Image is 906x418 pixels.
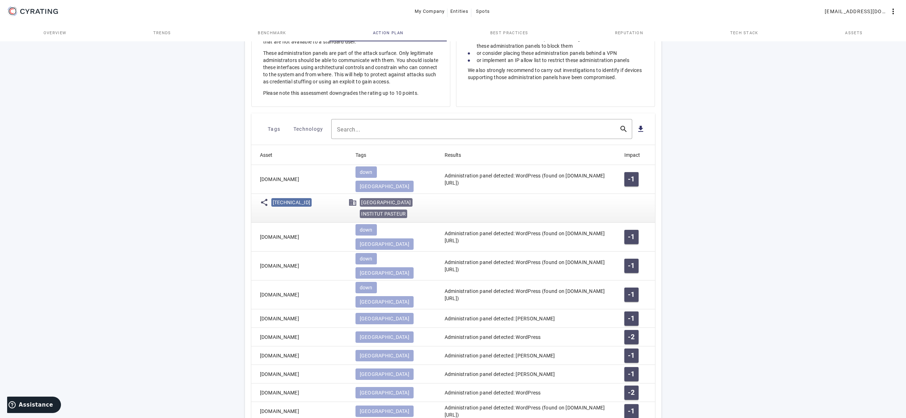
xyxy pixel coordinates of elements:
[730,31,758,35] span: Tech Stack
[439,165,619,194] mat-cell: Administration panel detected: WordPress (found on [DOMAIN_NAME][URL])
[445,151,461,159] div: Results
[825,6,889,17] span: [EMAIL_ADDRESS][DOMAIN_NAME]
[337,126,360,133] mat-label: Search...
[43,31,67,35] span: Overview
[260,151,272,159] div: Asset
[615,31,643,35] span: Reputation
[273,200,311,205] span: [TECHNICAL_ID]
[628,334,635,341] span: -2
[628,408,635,415] span: -1
[360,315,409,322] span: [GEOGRAPHIC_DATA]
[355,165,433,193] mat-chip-listbox: Tags
[355,280,433,309] mat-chip-listbox: Tags
[361,211,406,217] span: INSTITUT PASTEUR
[628,352,635,359] span: -1
[624,151,646,159] div: Impact
[628,291,635,298] span: -1
[415,6,445,17] span: My Company
[355,223,433,251] mat-chip-listbox: Tags
[355,386,433,400] mat-chip-listbox: Tags
[251,328,350,346] mat-cell: [DOMAIN_NAME]
[628,389,635,396] span: -2
[291,123,326,135] button: Technology
[360,298,409,305] span: [GEOGRAPHIC_DATA]
[445,151,467,159] div: Results
[360,389,409,396] span: [GEOGRAPHIC_DATA]
[628,262,635,269] span: -1
[260,198,268,207] mat-icon: share
[447,5,471,18] button: Entities
[439,346,619,365] mat-cell: Administration panel detected: [PERSON_NAME]
[355,367,433,381] mat-chip-listbox: Tags
[355,311,433,326] mat-chip-listbox: Tags
[360,408,409,415] span: [GEOGRAPHIC_DATA]
[257,123,291,135] button: Tags
[360,352,409,359] span: [GEOGRAPHIC_DATA]
[251,383,350,402] mat-cell: [DOMAIN_NAME]
[360,269,409,277] span: [GEOGRAPHIC_DATA]
[260,151,279,159] div: Asset
[439,328,619,346] mat-cell: Administration panel detected: WordPress
[468,50,643,57] li: or consider placing these administration panels behind a VPN
[476,6,490,17] span: Spots
[360,334,409,341] span: [GEOGRAPHIC_DATA]
[263,17,439,97] span: Take it to the next level with overall best practices./
[468,67,643,81] p: We also strongly recommend to carry out investigations to identify if devices supporting those ad...
[258,31,286,35] span: Benchmark
[636,125,645,133] mat-icon: file_download
[263,50,439,85] p: These administration panels are part of the attack surface. Only legitimate administrators should...
[360,255,373,262] span: down
[439,365,619,383] mat-cell: Administration panel detected: [PERSON_NAME]
[628,233,635,241] span: -1
[355,349,433,363] mat-chip-listbox: Tags
[355,151,373,159] div: Tags
[20,9,58,14] g: CYRATING
[468,57,643,64] li: or implement an IP allow list to restrict these administration panels
[439,309,619,328] mat-cell: Administration panel detected: [PERSON_NAME]
[355,252,433,280] mat-chip-listbox: Tags
[889,7,897,16] mat-icon: more_vert
[373,31,404,35] span: Action Plan
[490,31,528,35] span: Best practices
[439,252,619,280] mat-cell: Administration panel detected: WordPress (found on [DOMAIN_NAME][URL])
[251,165,350,194] mat-cell: [DOMAIN_NAME]
[471,5,494,18] button: Spots
[412,5,448,18] button: My Company
[361,200,411,205] span: [GEOGRAPHIC_DATA]
[263,89,439,97] p: Please note this assessment downgrades the rating up to 10 points.
[251,346,350,365] mat-cell: [DOMAIN_NAME]
[293,123,323,135] span: Technology
[360,241,409,248] span: [GEOGRAPHIC_DATA]
[468,17,643,81] span: undefined/
[360,284,373,291] span: down
[153,31,171,35] span: Trends
[251,365,350,383] mat-cell: [DOMAIN_NAME]
[439,383,619,402] mat-cell: Administration panel detected: WordPress
[251,309,350,328] mat-cell: [DOMAIN_NAME]
[468,35,643,50] li: turn off these administration panels or configure the firewall in front of these administration p...
[845,31,863,35] span: Assets
[251,252,350,280] mat-cell: [DOMAIN_NAME]
[439,280,619,309] mat-cell: Administration panel detected: WordPress (found on [DOMAIN_NAME][URL])
[348,198,357,207] mat-icon: domain
[628,315,635,322] span: -1
[7,397,61,414] iframe: Ouvre un widget dans lequel vous pouvez trouver plus d’informations
[360,371,409,378] span: [GEOGRAPHIC_DATA]
[628,176,635,183] span: -1
[628,371,635,378] span: -1
[822,5,900,18] button: [EMAIL_ADDRESS][DOMAIN_NAME]
[355,330,433,344] mat-chip-listbox: Tags
[360,169,373,176] span: down
[268,123,280,135] span: Tags
[615,125,632,133] mat-icon: search
[439,223,619,252] mat-cell: Administration panel detected: WordPress (found on [DOMAIN_NAME][URL])
[360,183,409,190] span: [GEOGRAPHIC_DATA]
[251,280,350,309] mat-cell: [DOMAIN_NAME]
[450,6,469,17] span: Entities
[355,151,366,159] div: Tags
[251,223,350,252] mat-cell: [DOMAIN_NAME]
[624,151,640,159] div: Impact
[360,226,373,233] span: down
